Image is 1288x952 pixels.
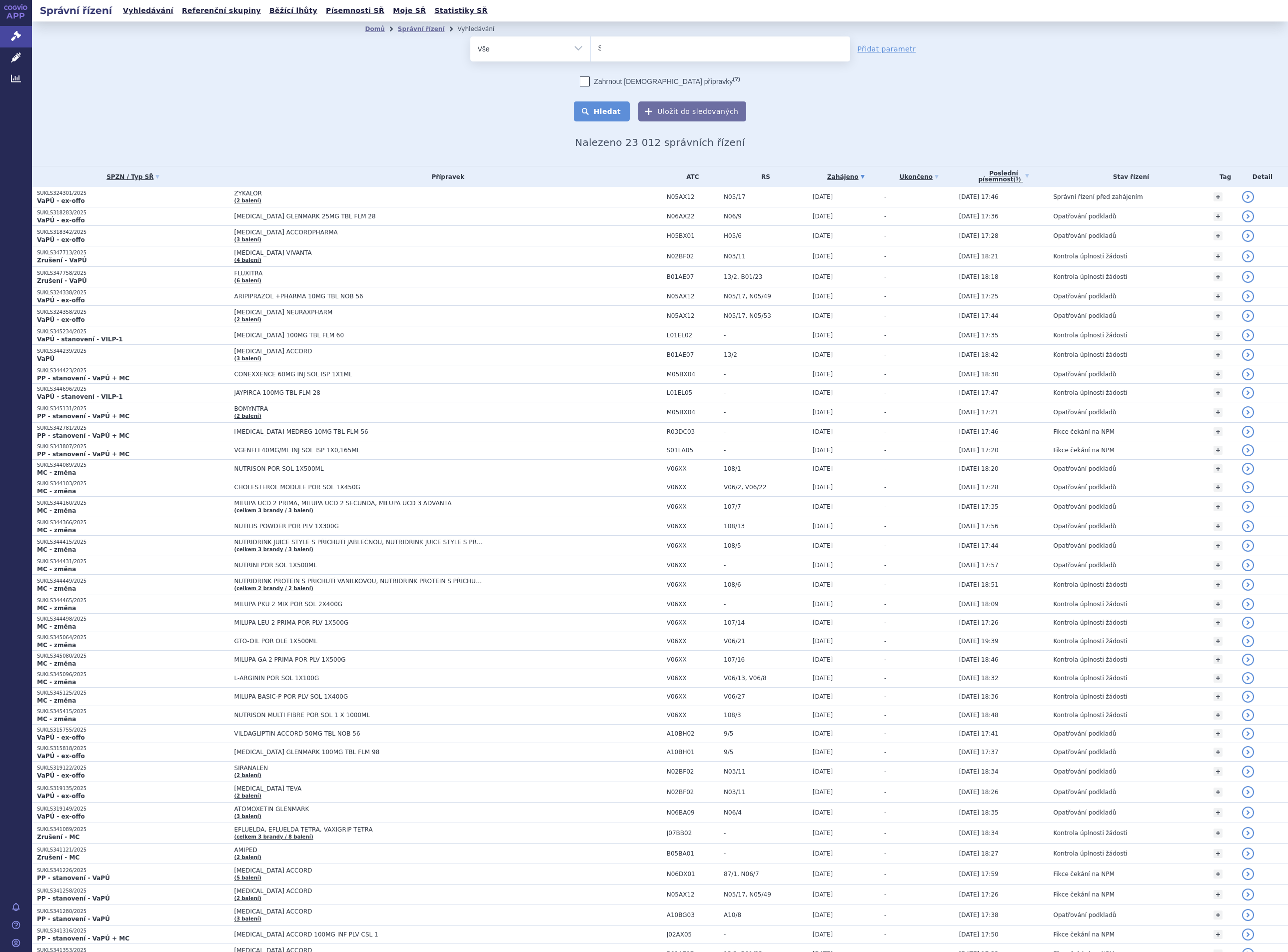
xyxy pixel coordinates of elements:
[37,257,87,264] strong: Zrušení - VaPÚ
[1242,444,1254,456] a: detail
[662,166,719,187] th: ATC
[1214,388,1223,397] a: +
[1214,483,1223,492] a: +
[884,542,886,549] span: -
[37,375,129,382] strong: PP - stanovení - VaPÚ + MC
[234,198,261,203] a: (2 balení)
[234,500,484,507] span: MILUPA UCD 2 PRIMA, MILUPA UCD 2 SECUNDA, MILUPA UCD 3 ADVANTA
[667,542,719,549] span: V06XX
[813,253,833,260] span: [DATE]
[37,289,229,296] p: SUKLS324338/2025
[667,332,719,339] span: L01EL02
[234,413,261,419] a: (2 balení)
[638,101,746,121] button: Uložit do sledovaných
[813,523,833,530] span: [DATE]
[959,332,999,339] span: [DATE] 17:35
[1242,672,1254,684] a: detail
[37,190,229,197] p: SUKLS324301/2025
[1242,368,1254,380] a: detail
[37,527,76,534] strong: MC - změna
[959,273,999,280] span: [DATE] 18:18
[37,393,123,400] strong: VaPÚ - stanovení - VILP-1
[1242,481,1254,493] a: detail
[1214,829,1223,838] a: +
[1214,788,1223,797] a: +
[365,25,385,32] a: Domů
[234,814,261,819] a: (3 balení)
[234,293,484,300] span: ARIPIPRAZOL +PHARMA 10MG TBL NOB 56
[813,409,833,416] span: [DATE]
[1053,484,1116,491] span: Opatřování podkladů
[719,166,808,187] th: RS
[1242,271,1254,283] a: detail
[37,355,54,362] strong: VaPÚ
[959,503,999,510] span: [DATE] 17:35
[37,413,129,420] strong: PP - stanovení - VaPÚ + MC
[724,273,808,280] span: 13/2, B01/23
[234,875,261,881] a: (5 balení)
[813,332,833,339] span: [DATE]
[667,484,719,491] span: V06XX
[667,351,719,358] span: B01AE07
[884,409,886,416] span: -
[266,4,320,17] a: Běžící lhůty
[1242,807,1254,819] a: detail
[813,465,833,472] span: [DATE]
[959,166,1049,187] a: Poslednípísemnost(?)
[1214,464,1223,473] a: +
[667,213,719,220] span: N06AX22
[37,328,229,335] p: SUKLS345234/2025
[234,278,261,283] a: (6 balení)
[234,539,484,546] span: NUTRIDRINK JUICE STYLE S PŘÍCHUTÍ JABLEČNOU, NUTRIDRINK JUICE STYLE S PŘÍCHUTÍ JAHODOVOU, NUTRIDR...
[1242,310,1254,322] a: detail
[813,542,833,549] span: [DATE]
[1214,618,1223,627] a: +
[1214,808,1223,817] a: +
[431,4,490,17] a: Statistiky SŘ
[1214,212,1223,221] a: +
[234,562,484,569] span: NUTRINI POR SOL 1X500ML
[813,293,833,300] span: [DATE]
[667,523,719,530] span: V06XX
[1214,331,1223,340] a: +
[37,277,87,284] strong: Zrušení - VaPÚ
[234,332,484,339] span: [MEDICAL_DATA] 100MG TBL FLM 60
[884,232,886,239] span: -
[884,447,886,454] span: -
[1214,692,1223,701] a: +
[724,503,808,510] span: 107/7
[724,232,808,239] span: H05/6
[1214,655,1223,664] a: +
[1242,540,1254,552] a: detail
[959,193,999,200] span: [DATE] 17:46
[884,523,886,530] span: -
[959,371,999,378] span: [DATE] 18:30
[1053,332,1127,339] span: Kontrola úplnosti žádosti
[1214,370,1223,379] a: +
[37,229,229,236] p: SUKLS318342/2025
[884,351,886,358] span: -
[32,3,120,17] h2: Správní řízení
[1214,711,1223,720] a: +
[1053,428,1114,435] span: Fikce čekání na NPM
[667,503,719,510] span: V06XX
[37,443,229,450] p: SUKLS343807/2025
[1053,409,1116,416] span: Opatřování podkladů
[1214,890,1223,899] a: +
[1237,166,1288,187] th: Detail
[234,237,261,242] a: (3 balení)
[234,465,484,472] span: NUTRISON POR SOL 1X500ML
[884,465,886,472] span: -
[884,312,886,319] span: -
[1214,192,1223,201] a: +
[813,562,833,569] span: [DATE]
[667,371,719,378] span: M05BX04
[884,503,886,510] span: -
[1242,559,1254,571] a: detail
[229,166,662,187] th: Přípravek
[234,309,484,316] span: [MEDICAL_DATA] NEURAXPHARM
[1242,728,1254,740] a: detail
[1214,849,1223,858] a: +
[813,447,833,454] span: [DATE]
[959,351,999,358] span: [DATE] 18:42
